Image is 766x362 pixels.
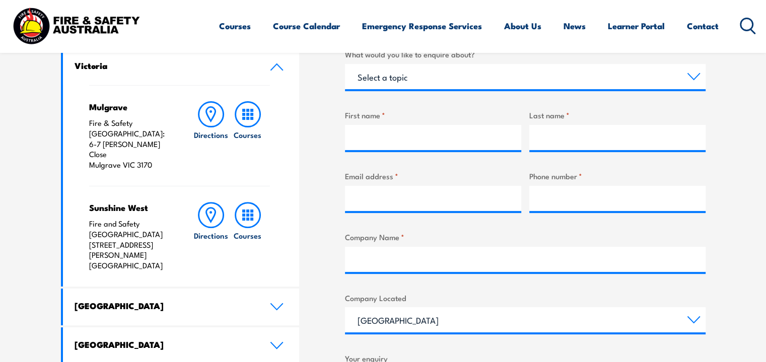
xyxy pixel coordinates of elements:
h6: Courses [234,129,261,140]
a: Learner Portal [608,13,665,39]
a: [GEOGRAPHIC_DATA] [63,288,300,325]
h6: Directions [194,129,228,140]
h6: Courses [234,230,261,241]
a: Directions [193,202,229,271]
label: Phone number [529,170,706,182]
h4: [GEOGRAPHIC_DATA] [75,339,255,350]
p: Fire and Safety [GEOGRAPHIC_DATA] [STREET_ADDRESS][PERSON_NAME] [GEOGRAPHIC_DATA] [89,219,173,271]
a: Emergency Response Services [362,13,482,39]
a: Courses [230,101,266,170]
a: Courses [219,13,251,39]
h4: Victoria [75,60,255,71]
h6: Directions [194,230,228,241]
label: Company Located [345,292,706,304]
a: Courses [230,202,266,271]
label: Email address [345,170,521,182]
label: Last name [529,109,706,121]
h4: [GEOGRAPHIC_DATA] [75,300,255,311]
label: First name [345,109,521,121]
a: Contact [687,13,719,39]
p: Fire & Safety [GEOGRAPHIC_DATA]: 6-7 [PERSON_NAME] Close Mulgrave VIC 3170 [89,118,173,170]
label: What would you like to enquire about? [345,48,706,60]
h4: Mulgrave [89,101,173,112]
a: Victoria [63,48,300,85]
a: About Us [504,13,541,39]
a: Directions [193,101,229,170]
label: Company Name [345,231,706,243]
h4: Sunshine West [89,202,173,213]
a: News [564,13,586,39]
a: Course Calendar [273,13,340,39]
